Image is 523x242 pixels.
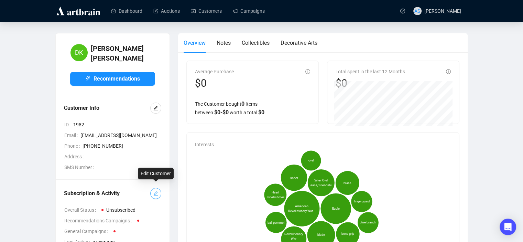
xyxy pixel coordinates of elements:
[341,232,354,236] span: bone grip
[424,8,461,14] span: [PERSON_NAME]
[265,190,285,200] span: Heart Embellishment
[73,121,161,128] span: 1982
[55,6,101,17] img: logo
[195,99,310,117] div: The Customer bought Items between worth a total
[64,189,150,198] div: Subscription & Activity
[64,104,150,112] div: Customer Info
[153,106,158,111] span: edit
[64,217,134,224] span: Recommendations Campaigns
[287,204,316,213] span: American Revolutionary War ...
[500,219,516,235] div: Open Intercom Messenger
[91,44,155,63] h4: [PERSON_NAME] [PERSON_NAME]
[195,142,214,147] span: Interests
[360,220,376,225] span: olive branch
[290,175,298,180] span: saber
[400,9,405,13] span: question-circle
[153,191,158,196] span: edit
[195,69,234,74] span: Average Purchase
[305,69,310,74] span: info-circle
[106,207,135,213] span: Unsubscribed
[64,153,86,160] span: Address
[233,2,265,20] a: Campaigns
[80,131,161,139] span: [EMAIL_ADDRESS][DOMAIN_NAME]
[64,142,83,150] span: Phone
[64,206,99,214] span: Overall Status
[317,233,325,238] span: blade
[258,109,264,116] span: $ 0
[138,168,174,179] div: Edit Customer
[214,109,229,116] span: $ 0 - $ 0
[308,178,334,188] span: Silver Oval Peace/Friendshi...
[83,142,161,150] span: [PHONE_NUMBER]
[343,180,351,185] span: brass
[94,74,140,83] span: Recommendations
[217,40,231,46] span: Notes
[184,40,206,46] span: Overview
[268,220,284,225] span: ball pommel
[111,2,142,20] a: Dashboard
[64,228,111,235] span: General Campaigns
[64,121,73,128] span: ID
[191,2,222,20] a: Customers
[336,77,405,90] div: $0
[241,101,244,107] span: 0
[153,2,180,20] a: Auctions
[414,7,420,15] span: AS
[446,69,451,74] span: info-circle
[336,69,405,74] span: Total spent in the last 12 Months
[85,76,91,81] span: thunderbolt
[332,206,339,211] span: Eagle
[64,131,80,139] span: Email
[195,77,234,90] div: $0
[64,164,97,171] span: SMS Number
[242,40,270,46] span: Collectibles
[281,40,317,46] span: Decorative Arts
[308,158,314,163] span: oval
[70,72,155,86] button: Recommendations
[353,199,369,204] span: fingerguard
[75,48,83,57] span: DK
